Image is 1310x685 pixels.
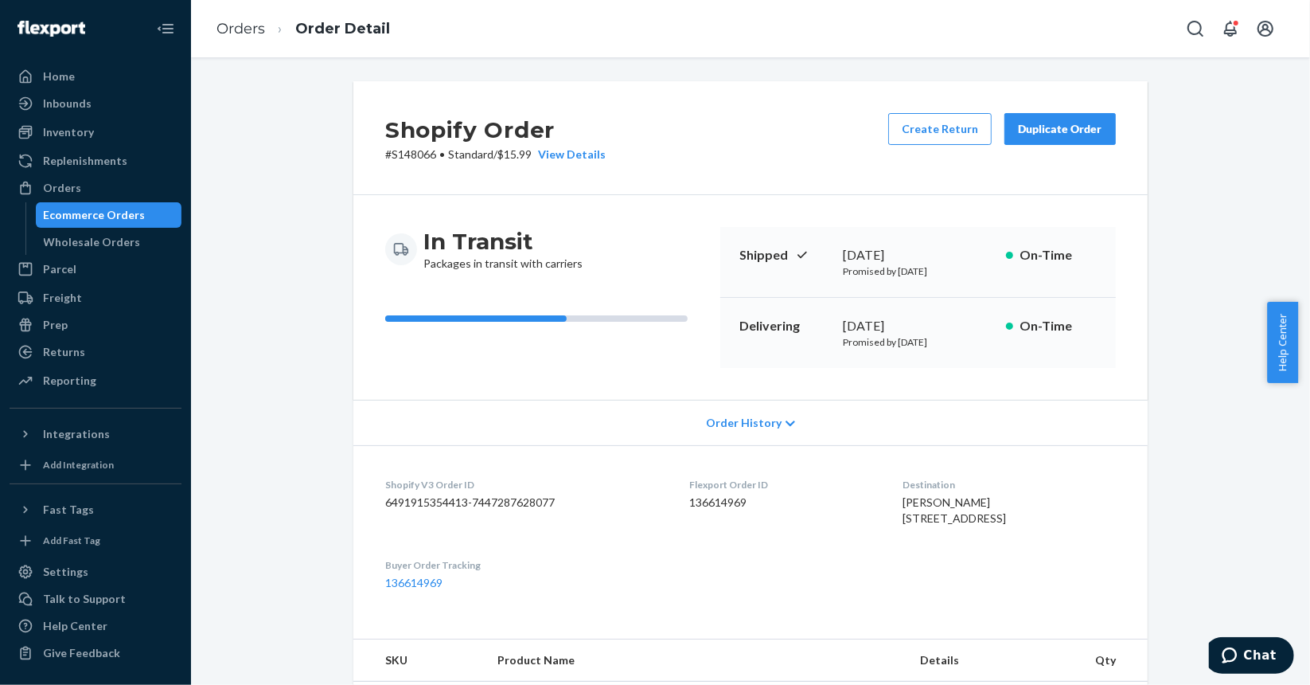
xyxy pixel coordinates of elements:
[532,147,606,162] button: View Details
[739,246,830,264] p: Shipped
[439,147,445,161] span: •
[385,478,664,491] dt: Shopify V3 Order ID
[385,495,664,511] dd: 6491915354413-7447287628077
[150,13,181,45] button: Close Navigation
[44,234,141,250] div: Wholesale Orders
[448,147,493,161] span: Standard
[10,91,181,116] a: Inbounds
[843,335,993,349] p: Promised by [DATE]
[843,317,993,335] div: [DATE]
[43,564,88,580] div: Settings
[385,576,443,589] a: 136614969
[1179,13,1211,45] button: Open Search Box
[1250,13,1281,45] button: Open account menu
[10,64,181,89] a: Home
[485,640,907,682] th: Product Name
[43,534,100,547] div: Add Fast Tag
[423,227,583,256] h3: In Transit
[10,256,181,282] a: Parcel
[10,119,181,145] a: Inventory
[36,229,182,255] a: Wholesale Orders
[10,175,181,201] a: Orders
[385,147,606,162] p: # S148066 / $15.99
[903,478,1116,491] dt: Destination
[843,264,993,278] p: Promised by [DATE]
[43,618,107,634] div: Help Center
[10,421,181,447] button: Integrations
[10,613,181,639] a: Help Center
[739,317,830,335] p: Delivering
[1020,317,1097,335] p: On-Time
[843,246,993,264] div: [DATE]
[423,227,583,272] div: Packages in transit with carriers
[10,312,181,338] a: Prep
[43,180,81,196] div: Orders
[18,21,85,37] img: Flexport logo
[43,502,94,518] div: Fast Tags
[43,591,126,607] div: Talk to Support
[43,290,82,306] div: Freight
[216,20,265,37] a: Orders
[10,148,181,174] a: Replenishments
[43,68,75,84] div: Home
[1020,246,1097,264] p: On-Time
[204,6,403,53] ol: breadcrumbs
[43,373,96,389] div: Reporting
[1082,640,1148,682] th: Qty
[10,285,181,311] a: Freight
[1214,13,1246,45] button: Open notifications
[385,113,606,147] h2: Shopify Order
[295,20,390,37] a: Order Detail
[706,415,782,431] span: Order History
[907,640,1082,682] th: Details
[888,113,992,145] button: Create Return
[36,202,182,228] a: Ecommerce Orders
[43,261,76,277] div: Parcel
[43,317,68,333] div: Prep
[10,339,181,365] a: Returns
[43,426,110,442] div: Integrations
[1004,113,1116,145] button: Duplicate Order
[10,368,181,393] a: Reporting
[353,640,485,682] th: SKU
[43,153,127,169] div: Replenishments
[43,458,114,472] div: Add Integration
[10,453,181,477] a: Add Integration
[10,559,181,585] a: Settings
[43,645,120,661] div: Give Feedback
[10,586,181,612] button: Talk to Support
[44,207,146,223] div: Ecommerce Orders
[385,558,664,572] dt: Buyer Order Tracking
[1018,121,1102,137] div: Duplicate Order
[1209,637,1294,677] iframe: Opens a widget where you can chat to one of our agents
[43,124,94,140] div: Inventory
[903,495,1007,525] span: [PERSON_NAME] [STREET_ADDRESS]
[10,640,181,666] button: Give Feedback
[1267,302,1298,383] button: Help Center
[689,478,877,491] dt: Flexport Order ID
[10,497,181,523] button: Fast Tags
[10,529,181,553] a: Add Fast Tag
[43,96,92,112] div: Inbounds
[689,495,877,511] dd: 136614969
[43,344,85,360] div: Returns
